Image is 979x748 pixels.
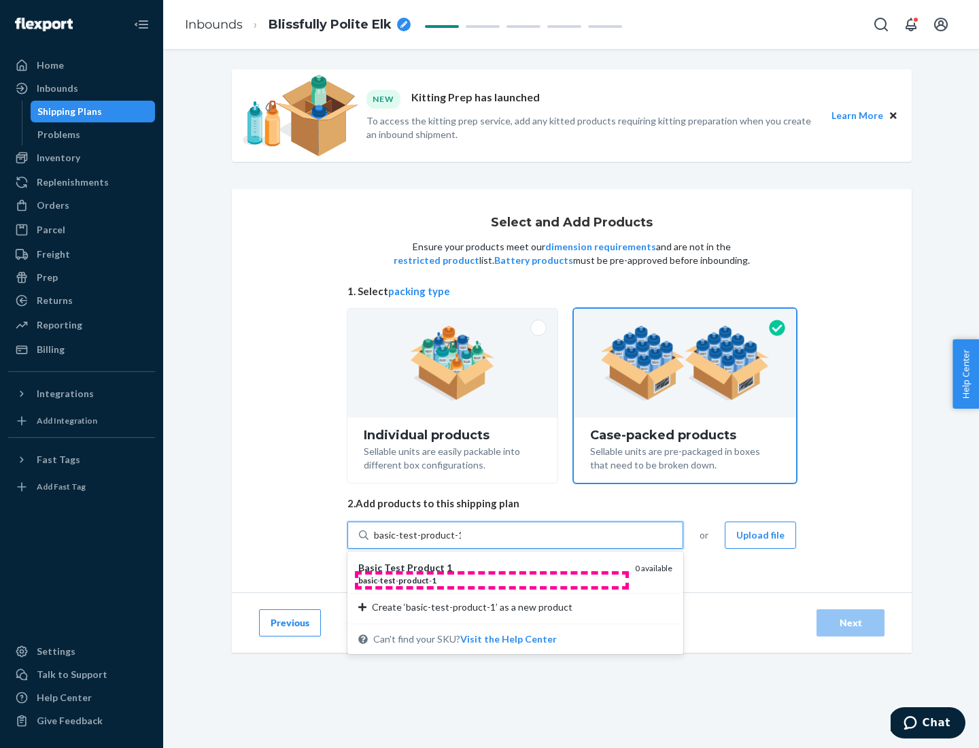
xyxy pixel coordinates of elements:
div: Parcel [37,223,65,237]
div: NEW [366,90,400,108]
a: Help Center [8,687,155,709]
p: Kitting Prep has launched [411,90,540,108]
button: Fast Tags [8,449,155,471]
img: individual-pack.facf35554cb0f1810c75b2bd6df2d64e.png [410,326,495,401]
div: Give Feedback [37,714,103,728]
div: Home [37,58,64,72]
em: product [398,575,429,585]
span: 2. Add products to this shipping plan [347,496,796,511]
div: Sellable units are pre-packaged in boxes that need to be broken down. [590,442,780,472]
div: Fast Tags [37,453,80,466]
a: Prep [8,267,155,288]
button: Close Navigation [128,11,155,38]
a: Orders [8,194,155,216]
button: Learn More [831,108,883,123]
div: Shipping Plans [37,105,102,118]
img: Flexport logo [15,18,73,31]
ol: breadcrumbs [174,5,422,45]
button: Battery products [494,254,573,267]
a: Shipping Plans [31,101,156,122]
span: Can't find your SKU? [373,632,557,646]
button: Help Center [952,339,979,409]
div: Sellable units are easily packable into different box configurations. [364,442,541,472]
button: Integrations [8,383,155,405]
div: Case-packed products [590,428,780,442]
a: Add Integration [8,410,155,432]
div: Individual products [364,428,541,442]
a: Problems [31,124,156,146]
div: Freight [37,248,70,261]
button: Open Search Box [868,11,895,38]
a: Inventory [8,147,155,169]
span: 0 available [635,563,672,573]
button: Open notifications [897,11,925,38]
em: Test [384,562,405,573]
iframe: Opens a widget where you can chat to one of our agents [891,707,965,741]
div: Next [828,616,873,630]
button: Previous [259,609,321,636]
button: Give Feedback [8,710,155,732]
em: 1 [432,575,436,585]
div: Replenishments [37,175,109,189]
div: Problems [37,128,80,141]
h1: Select and Add Products [491,216,653,230]
button: Next [817,609,884,636]
a: Settings [8,641,155,662]
button: packing type [388,284,450,299]
div: - - - [358,575,624,586]
div: Billing [37,343,65,356]
div: Reporting [37,318,82,332]
p: To access the kitting prep service, add any kitted products requiring kitting preparation when yo... [366,114,819,141]
em: Basic [358,562,382,573]
button: Basic Test Product 1basic-test-product-10 availableCreate ‘basic-test-product-1’ as a new product... [460,632,557,646]
a: Inbounds [185,17,243,32]
a: Freight [8,243,155,265]
div: Integrations [37,387,94,401]
img: case-pack.59cecea509d18c883b923b81aeac6d0b.png [600,326,770,401]
a: Billing [8,339,155,360]
button: Close [886,108,901,123]
span: Blissfully Polite Elk [269,16,392,34]
a: Replenishments [8,171,155,193]
div: Returns [37,294,73,307]
div: Inbounds [37,82,78,95]
div: Inventory [37,151,80,165]
div: Help Center [37,691,92,704]
div: Prep [37,271,58,284]
p: Ensure your products meet our and are not in the list. must be pre-approved before inbounding. [392,240,751,267]
em: 1 [447,562,452,573]
div: Orders [37,199,69,212]
button: restricted product [394,254,479,267]
span: Create ‘basic-test-product-1’ as a new product [372,600,572,614]
a: Add Fast Tag [8,476,155,498]
span: or [700,528,708,542]
a: Home [8,54,155,76]
em: basic [358,575,377,585]
div: Settings [37,645,75,658]
div: Add Fast Tag [37,481,86,492]
button: Talk to Support [8,664,155,685]
a: Inbounds [8,78,155,99]
a: Parcel [8,219,155,241]
a: Reporting [8,314,155,336]
div: Talk to Support [37,668,107,681]
div: Add Integration [37,415,97,426]
em: Product [407,562,445,573]
span: 1. Select [347,284,796,299]
input: Basic Test Product 1basic-test-product-10 availableCreate ‘basic-test-product-1’ as a new product... [374,528,461,542]
em: test [380,575,396,585]
button: Open account menu [927,11,955,38]
a: Returns [8,290,155,311]
button: dimension requirements [545,240,656,254]
button: Upload file [725,522,796,549]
